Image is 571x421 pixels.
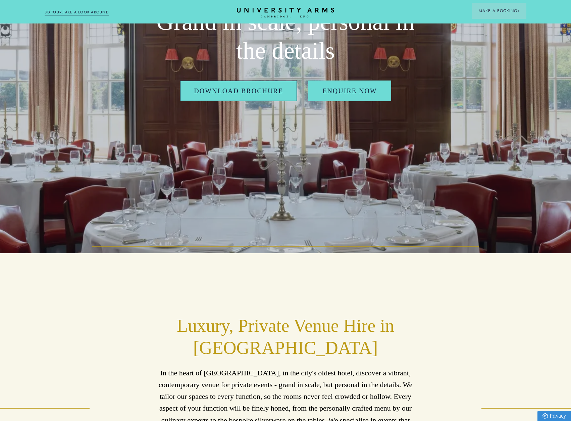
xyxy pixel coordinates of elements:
[479,8,520,14] span: Make a Booking
[45,9,109,15] a: 3D TOUR:TAKE A LOOK AROUND
[517,10,520,12] img: Arrow icon
[237,8,334,18] a: Home
[180,81,297,101] a: Download Brochure
[151,315,420,359] h2: Luxury, Private Venue Hire in [GEOGRAPHIC_DATA]
[472,3,526,19] button: Make a BookingArrow icon
[308,81,391,101] a: Enquire Now
[537,411,571,421] a: Privacy
[542,413,548,419] img: Privacy
[151,8,420,65] h2: Grand in scale, personal in the details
